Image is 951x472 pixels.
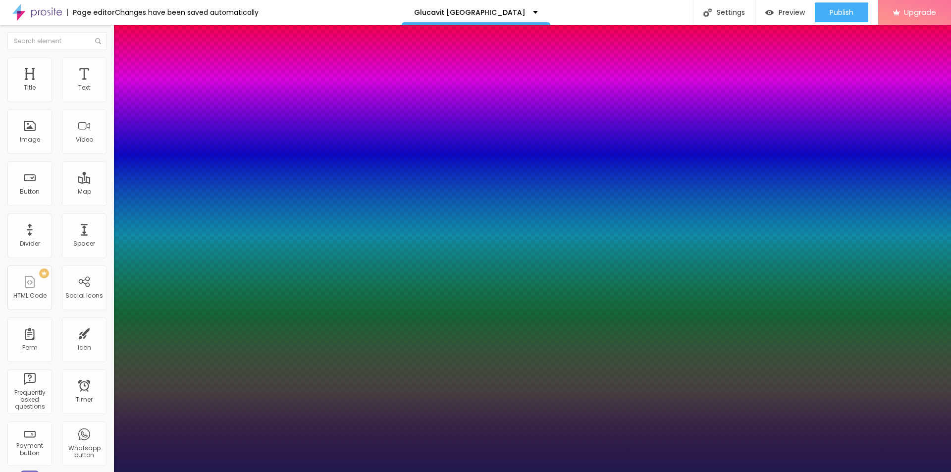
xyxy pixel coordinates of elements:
[7,32,106,50] input: Search element
[414,9,526,16] p: Glucavit [GEOGRAPHIC_DATA]
[115,9,259,16] div: Changes have been saved automatically
[10,389,49,411] div: Frequently asked questions
[20,136,40,143] div: Image
[815,2,868,22] button: Publish
[95,38,101,44] img: Icone
[73,240,95,247] div: Spacer
[20,188,40,195] div: Button
[64,445,104,459] div: Whatsapp button
[78,84,90,91] div: Text
[755,2,815,22] button: Preview
[765,8,774,17] img: view-1.svg
[13,292,47,299] div: HTML Code
[703,8,712,17] img: Icone
[779,8,805,16] span: Preview
[67,9,115,16] div: Page editor
[65,292,103,299] div: Social Icons
[76,396,93,403] div: Timer
[10,442,49,457] div: Payment button
[22,344,38,351] div: Form
[904,8,936,16] span: Upgrade
[78,344,91,351] div: Icon
[78,188,91,195] div: Map
[24,84,36,91] div: Title
[20,240,40,247] div: Divider
[830,8,853,16] span: Publish
[76,136,93,143] div: Video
